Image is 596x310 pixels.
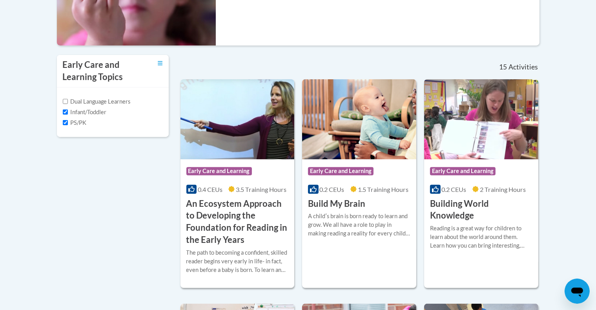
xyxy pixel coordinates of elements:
[63,99,68,104] input: Checkbox for Options
[424,79,538,159] img: Course Logo
[499,63,507,71] span: 15
[430,167,496,175] span: Early Care and Learning
[565,279,590,304] iframe: Button to launch messaging window
[63,119,87,127] label: PS/PK
[308,212,410,238] div: A childʹs brain is born ready to learn and grow. We all have a role to play in making reading a r...
[63,59,137,83] h3: Early Care and Learning Topics
[480,186,526,193] span: 2 Training Hours
[63,120,68,125] input: Checkbox for Options
[236,186,286,193] span: 3.5 Training Hours
[430,198,532,222] h3: Building World Knowledge
[186,198,289,246] h3: An Ecosystem Approach to Developing the Foundation for Reading in the Early Years
[308,167,374,175] span: Early Care and Learning
[424,79,538,288] a: Course LogoEarly Care and Learning0.2 CEUs2 Training Hours Building World KnowledgeReading is a g...
[509,63,538,71] span: Activities
[442,186,467,193] span: 0.2 CEUs
[430,224,532,250] div: Reading is a great way for children to learn about the world around them. Learn how you can bring...
[198,186,222,193] span: 0.4 CEUs
[186,248,289,274] div: The path to becoming a confident, skilled reader begins very early in life- in fact, even before ...
[180,79,295,159] img: Course Logo
[308,198,365,210] h3: Build My Brain
[302,79,416,159] img: Course Logo
[63,109,68,115] input: Checkbox for Options
[63,108,107,117] label: Infant/Toddler
[186,167,252,175] span: Early Care and Learning
[63,97,131,106] label: Dual Language Learners
[320,186,344,193] span: 0.2 CEUs
[180,79,295,288] a: Course LogoEarly Care and Learning0.4 CEUs3.5 Training Hours An Ecosystem Approach to Developing ...
[158,59,163,67] a: Toggle collapse
[358,186,408,193] span: 1.5 Training Hours
[302,79,416,288] a: Course LogoEarly Care and Learning0.2 CEUs1.5 Training Hours Build My BrainA childʹs brain is bor...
